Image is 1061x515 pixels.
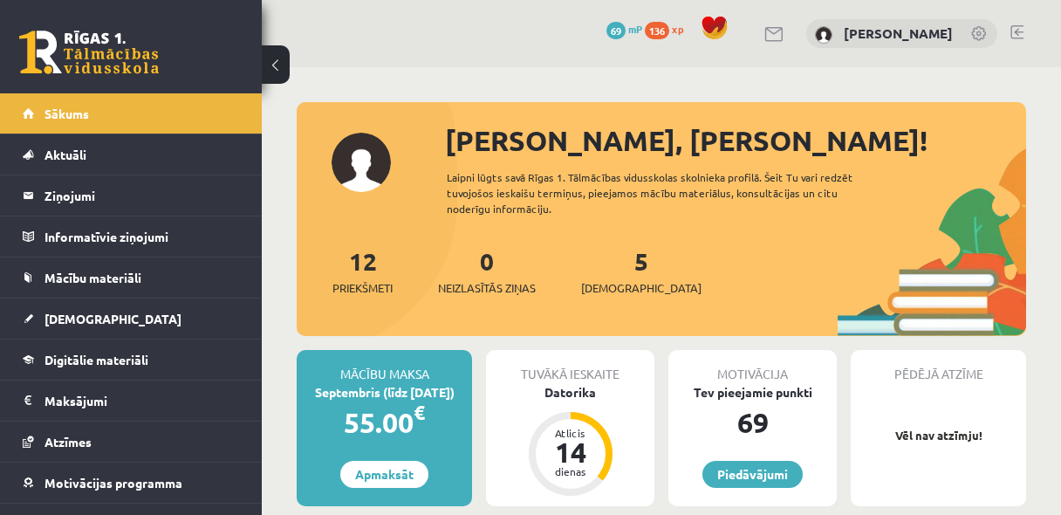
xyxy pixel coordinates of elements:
legend: Maksājumi [44,381,240,421]
div: Tev pieejamie punkti [668,383,837,402]
div: Datorika [486,383,654,402]
span: 136 [645,22,669,39]
div: Laipni lūgts savā Rīgas 1. Tālmācības vidusskolas skolnieka profilā. Šeit Tu vari redzēt tuvojošo... [447,169,885,216]
a: Atzīmes [23,422,240,462]
span: € [414,400,425,425]
a: Apmaksāt [340,461,428,488]
div: Mācību maksa [297,350,472,383]
div: dienas [544,466,597,477]
a: Motivācijas programma [23,463,240,503]
div: 69 [668,402,837,443]
legend: Informatīvie ziņojumi [44,216,240,257]
span: 69 [606,22,626,39]
span: [DEMOGRAPHIC_DATA] [581,279,702,297]
div: Tuvākā ieskaite [486,350,654,383]
div: Atlicis [544,428,597,438]
span: [DEMOGRAPHIC_DATA] [44,311,181,326]
div: 14 [544,438,597,466]
legend: Ziņojumi [44,175,240,216]
span: Mācību materiāli [44,270,141,285]
a: Aktuāli [23,134,240,175]
span: xp [672,22,683,36]
span: Motivācijas programma [44,475,182,491]
div: 55.00 [297,402,472,443]
a: Piedāvājumi [702,461,803,488]
a: Ziņojumi [23,175,240,216]
a: Rīgas 1. Tālmācības vidusskola [19,31,159,74]
p: Vēl nav atzīmju! [859,427,1017,444]
a: [PERSON_NAME] [844,24,953,42]
div: Pēdējā atzīme [851,350,1026,383]
a: Informatīvie ziņojumi [23,216,240,257]
a: Sākums [23,93,240,134]
a: Digitālie materiāli [23,340,240,380]
span: Neizlasītās ziņas [438,279,536,297]
a: Datorika Atlicis 14 dienas [486,383,654,498]
span: Digitālie materiāli [44,352,148,367]
a: Mācību materiāli [23,257,240,298]
a: 5[DEMOGRAPHIC_DATA] [581,245,702,297]
div: [PERSON_NAME], [PERSON_NAME]! [445,120,1026,161]
a: 0Neizlasītās ziņas [438,245,536,297]
span: Sākums [44,106,89,121]
a: 136 xp [645,22,692,36]
span: mP [628,22,642,36]
span: Aktuāli [44,147,86,162]
a: 12Priekšmeti [332,245,393,297]
a: Maksājumi [23,381,240,421]
a: [DEMOGRAPHIC_DATA] [23,299,240,339]
span: Atzīmes [44,434,92,450]
div: Motivācija [668,350,837,383]
span: Priekšmeti [332,279,393,297]
a: 69 mP [606,22,642,36]
img: Anastasija Smirnova [815,26,832,44]
div: Septembris (līdz [DATE]) [297,383,472,402]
